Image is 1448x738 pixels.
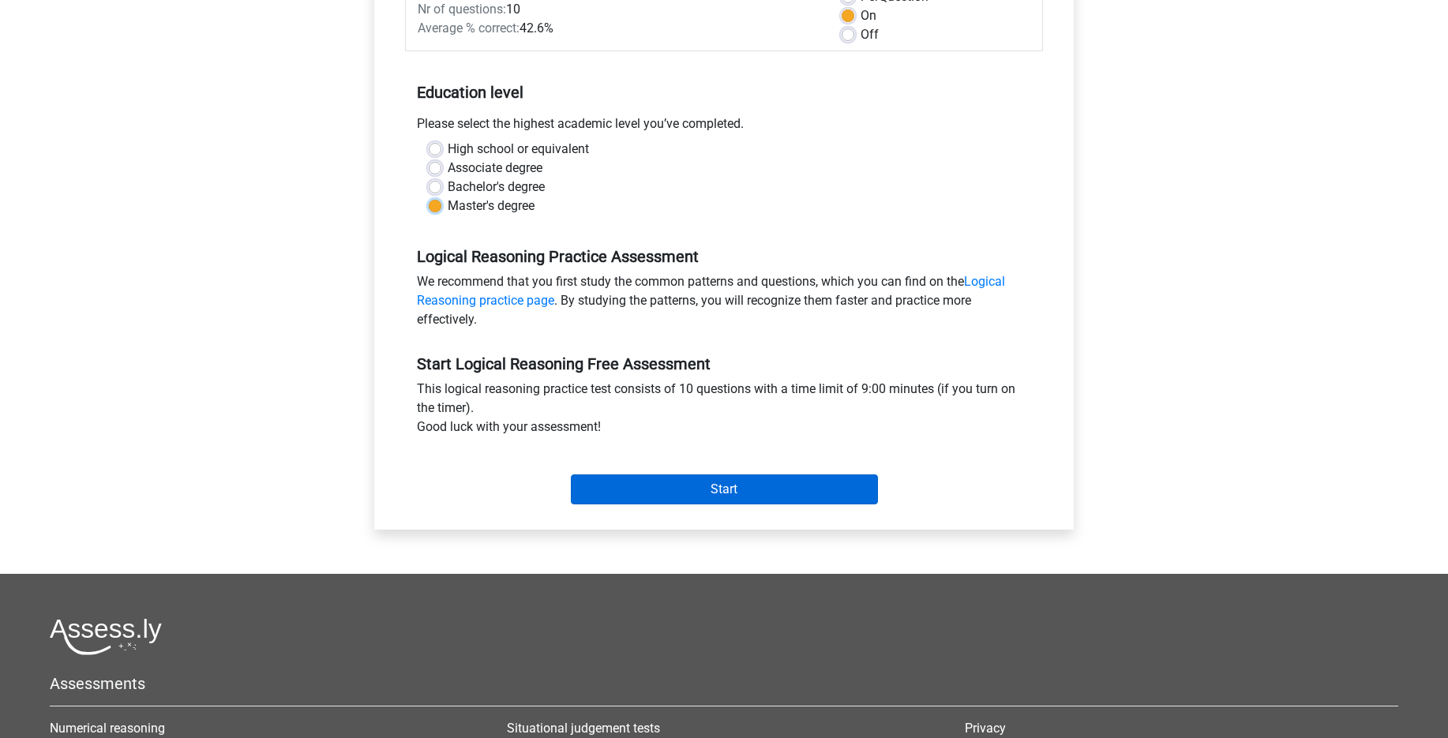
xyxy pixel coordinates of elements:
label: Bachelor's degree [448,178,545,197]
a: Situational judgement tests [507,721,660,736]
div: Please select the highest academic level you’ve completed. [405,114,1043,140]
span: Nr of questions: [418,2,506,17]
label: On [861,6,876,25]
div: This logical reasoning practice test consists of 10 questions with a time limit of 9:00 minutes (... [405,380,1043,443]
a: Privacy [965,721,1006,736]
label: Associate degree [448,159,542,178]
h5: Logical Reasoning Practice Assessment [417,247,1031,266]
span: Average % correct: [418,21,520,36]
div: We recommend that you first study the common patterns and questions, which you can find on the . ... [405,272,1043,335]
h5: Start Logical Reasoning Free Assessment [417,354,1031,373]
h5: Assessments [50,674,1398,693]
div: 42.6% [406,19,830,38]
a: Numerical reasoning [50,721,165,736]
label: High school or equivalent [448,140,589,159]
label: Off [861,25,879,44]
label: Master's degree [448,197,535,215]
h5: Education level [417,77,1031,108]
img: Assessly logo [50,618,162,655]
input: Start [571,474,878,504]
